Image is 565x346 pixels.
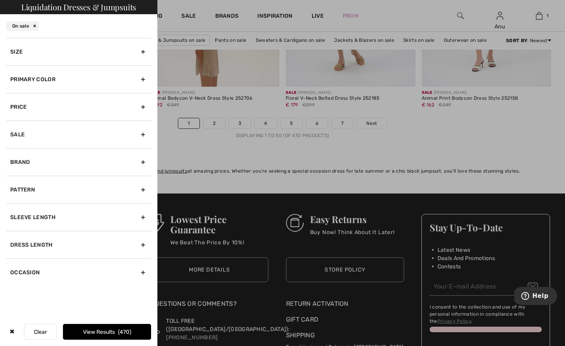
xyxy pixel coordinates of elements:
[6,93,151,121] div: Price
[6,38,151,65] div: Size
[6,121,151,148] div: Sale
[6,65,151,93] div: Primary Color
[6,176,151,203] div: Pattern
[6,21,39,31] div: On sale
[118,329,131,335] span: 470
[6,203,151,231] div: Sleeve length
[6,324,18,340] div: ✖
[6,148,151,176] div: Brand
[63,324,151,340] button: View Results470
[6,259,151,286] div: Occasion
[514,287,557,307] iframe: Opens a widget where you can find more information
[24,324,57,340] button: Clear
[6,231,151,259] div: Dress Length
